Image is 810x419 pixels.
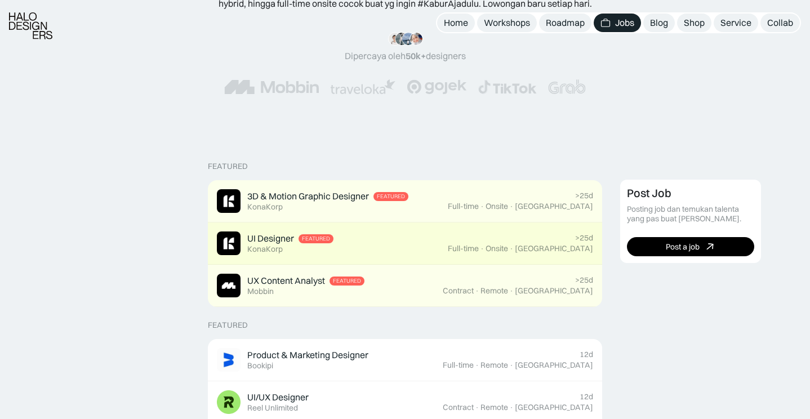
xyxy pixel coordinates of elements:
[677,14,711,32] a: Shop
[448,244,479,253] div: Full-time
[480,244,484,253] div: ·
[302,235,330,242] div: Featured
[714,14,758,32] a: Service
[444,17,468,29] div: Home
[208,162,248,171] div: Featured
[475,286,479,296] div: ·
[247,190,369,202] div: 3D & Motion Graphic Designer
[480,403,508,412] div: Remote
[627,186,671,200] div: Post Job
[515,403,593,412] div: [GEOGRAPHIC_DATA]
[666,242,700,252] div: Post a job
[486,202,508,211] div: Onsite
[247,361,273,371] div: Bookipi
[484,17,530,29] div: Workshops
[247,287,274,296] div: Mobbin
[217,231,241,255] img: Job Image
[247,275,325,287] div: UX Content Analyst
[539,14,591,32] a: Roadmap
[627,237,754,256] a: Post a job
[247,233,294,244] div: UI Designer
[480,202,484,211] div: ·
[247,391,309,403] div: UI/UX Designer
[515,360,593,370] div: [GEOGRAPHIC_DATA]
[650,17,668,29] div: Blog
[767,17,793,29] div: Collab
[448,202,479,211] div: Full-time
[217,274,241,297] img: Job Image
[575,191,593,200] div: >25d
[594,14,641,32] a: Jobs
[509,286,514,296] div: ·
[509,360,514,370] div: ·
[627,204,754,224] div: Posting job dan temukan talenta yang pas buat [PERSON_NAME].
[575,233,593,243] div: >25d
[345,50,466,62] div: Dipercaya oleh designers
[208,265,602,307] a: Job ImageUX Content AnalystFeaturedMobbin>25dContract·Remote·[GEOGRAPHIC_DATA]
[333,278,361,284] div: Featured
[217,390,241,414] img: Job Image
[480,286,508,296] div: Remote
[477,14,537,32] a: Workshops
[509,202,514,211] div: ·
[643,14,675,32] a: Blog
[475,403,479,412] div: ·
[580,350,593,359] div: 12d
[509,244,514,253] div: ·
[247,202,283,212] div: KonaKorp
[684,17,705,29] div: Shop
[760,14,800,32] a: Collab
[720,17,751,29] div: Service
[406,50,426,61] span: 50k+
[475,360,479,370] div: ·
[443,286,474,296] div: Contract
[509,403,514,412] div: ·
[480,360,508,370] div: Remote
[247,349,368,361] div: Product & Marketing Designer
[486,244,508,253] div: Onsite
[208,339,602,381] a: Job ImageProduct & Marketing DesignerBookipi12dFull-time·Remote·[GEOGRAPHIC_DATA]
[615,17,634,29] div: Jobs
[208,222,602,265] a: Job ImageUI DesignerFeaturedKonaKorp>25dFull-time·Onsite·[GEOGRAPHIC_DATA]
[580,392,593,402] div: 12d
[247,244,283,254] div: KonaKorp
[515,286,593,296] div: [GEOGRAPHIC_DATA]
[443,360,474,370] div: Full-time
[437,14,475,32] a: Home
[208,320,248,330] div: Featured
[575,275,593,285] div: >25d
[208,180,602,222] a: Job Image3D & Motion Graphic DesignerFeaturedKonaKorp>25dFull-time·Onsite·[GEOGRAPHIC_DATA]
[515,202,593,211] div: [GEOGRAPHIC_DATA]
[217,348,241,372] img: Job Image
[217,189,241,213] img: Job Image
[515,244,593,253] div: [GEOGRAPHIC_DATA]
[546,17,585,29] div: Roadmap
[247,403,298,413] div: Reel Unlimited
[377,193,405,200] div: Featured
[443,403,474,412] div: Contract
